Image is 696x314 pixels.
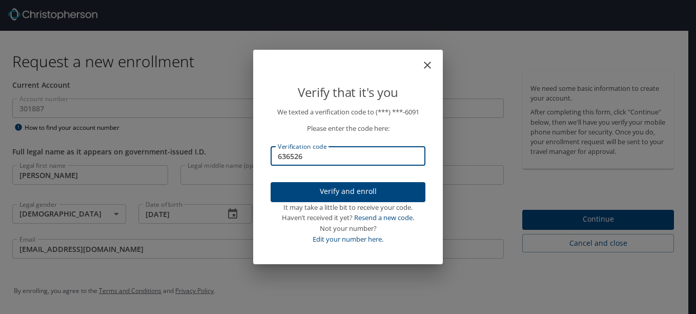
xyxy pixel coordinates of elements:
div: It may take a little bit to receive your code. [271,202,425,213]
div: Haven’t received it yet? [271,212,425,223]
div: Not your number? [271,223,425,234]
button: Verify and enroll [271,182,425,202]
button: close [426,54,439,66]
p: Please enter the code here: [271,123,425,134]
p: We texted a verification code to (***) ***- 6091 [271,107,425,117]
a: Edit your number here. [313,234,383,244]
span: Verify and enroll [279,185,417,198]
a: Resend a new code. [354,213,414,222]
p: Verify that it's you [271,83,425,102]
